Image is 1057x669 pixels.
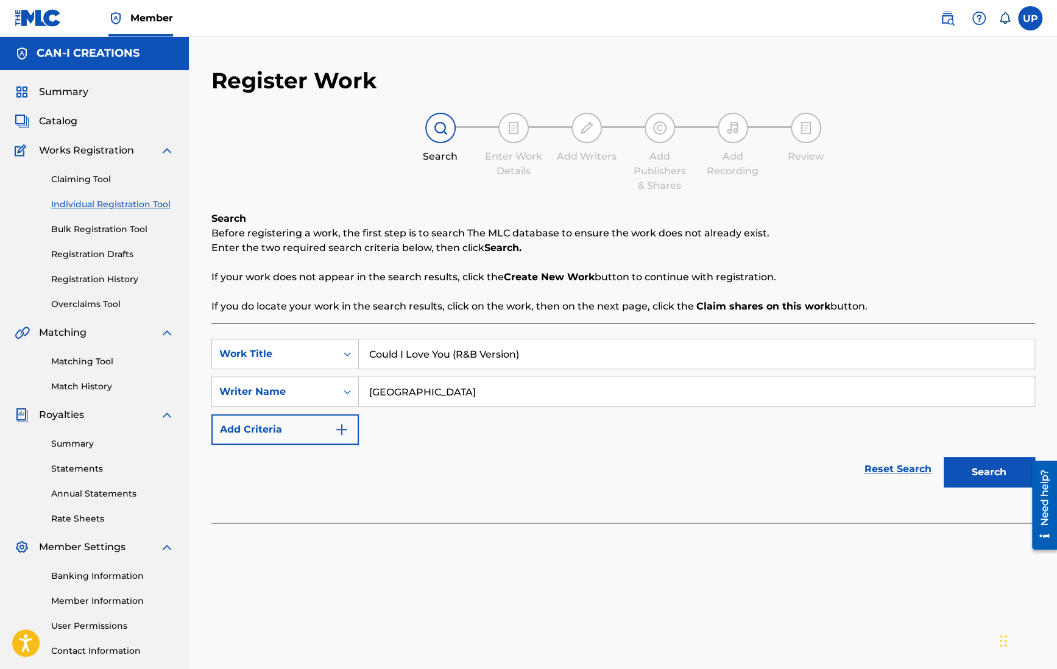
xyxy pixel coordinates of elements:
[504,271,595,283] strong: Create New Work
[211,226,1035,241] p: Before registering a work, the first step is to search The MLC database to ensure the work does n...
[51,223,174,236] a: Bulk Registration Tool
[39,325,87,340] span: Matching
[51,298,174,311] a: Overclaims Tool
[51,380,174,393] a: Match History
[51,173,174,186] a: Claiming Tool
[211,299,1035,314] p: If you do locate your work in the search results, click on the work, then on the next page, click...
[652,121,667,135] img: step indicator icon for Add Publishers & Shares
[15,540,29,554] img: Member Settings
[130,11,173,25] span: Member
[51,462,174,475] a: Statements
[15,408,29,422] img: Royalties
[39,143,134,158] span: Works Registration
[51,355,174,368] a: Matching Tool
[160,325,174,340] img: expand
[940,11,955,26] img: search
[51,645,174,657] a: Contact Information
[556,149,617,164] div: Add Writers
[799,121,813,135] img: step indicator icon for Review
[211,339,1035,494] form: Search Form
[51,437,174,450] a: Summary
[996,611,1057,669] iframe: Chat Widget
[37,46,140,60] h5: CAN-I CREATIONS
[972,11,986,26] img: help
[39,85,88,99] span: Summary
[160,143,174,158] img: expand
[483,149,544,179] div: Enter Work Details
[39,408,84,422] span: Royalties
[51,570,174,582] a: Banking Information
[696,300,830,312] strong: Claim shares on this work
[506,121,521,135] img: step indicator icon for Enter Work Details
[108,11,123,26] img: Top Rightsholder
[334,422,349,437] img: 9d2ae6d4665cec9f34b9.svg
[15,9,62,27] img: MLC Logo
[211,241,1035,255] p: Enter the two required search criteria below, then click
[51,512,174,525] a: Rate Sheets
[15,85,29,99] img: Summary
[51,487,174,500] a: Annual Statements
[1000,623,1007,659] div: Drag
[935,6,960,30] a: Public Search
[858,456,938,483] a: Reset Search
[15,85,88,99] a: SummarySummary
[51,273,174,286] a: Registration History
[39,114,77,129] span: Catalog
[211,270,1035,285] p: If your work does not appear in the search results, click the button to continue with registration.
[15,143,30,158] img: Works Registration
[51,620,174,632] a: User Permissions
[944,457,1035,487] button: Search
[15,114,29,129] img: Catalog
[51,198,174,211] a: Individual Registration Tool
[219,347,329,361] div: Work Title
[776,149,836,164] div: Review
[160,408,174,422] img: expand
[999,12,1011,24] div: Notifications
[211,414,359,445] button: Add Criteria
[579,121,594,135] img: step indicator icon for Add Writers
[15,114,77,129] a: CatalogCatalog
[211,67,377,94] h2: Register Work
[211,213,246,224] b: Search
[433,121,448,135] img: step indicator icon for Search
[484,242,521,253] strong: Search.
[15,325,30,340] img: Matching
[160,540,174,554] img: expand
[15,46,29,61] img: Accounts
[702,149,763,179] div: Add Recording
[726,121,740,135] img: step indicator icon for Add Recording
[51,248,174,261] a: Registration Drafts
[1018,6,1042,30] div: User Menu
[51,595,174,607] a: Member Information
[410,149,471,164] div: Search
[967,6,991,30] div: Help
[629,149,690,193] div: Add Publishers & Shares
[1023,456,1057,554] iframe: Resource Center
[39,540,125,554] span: Member Settings
[219,384,329,399] div: Writer Name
